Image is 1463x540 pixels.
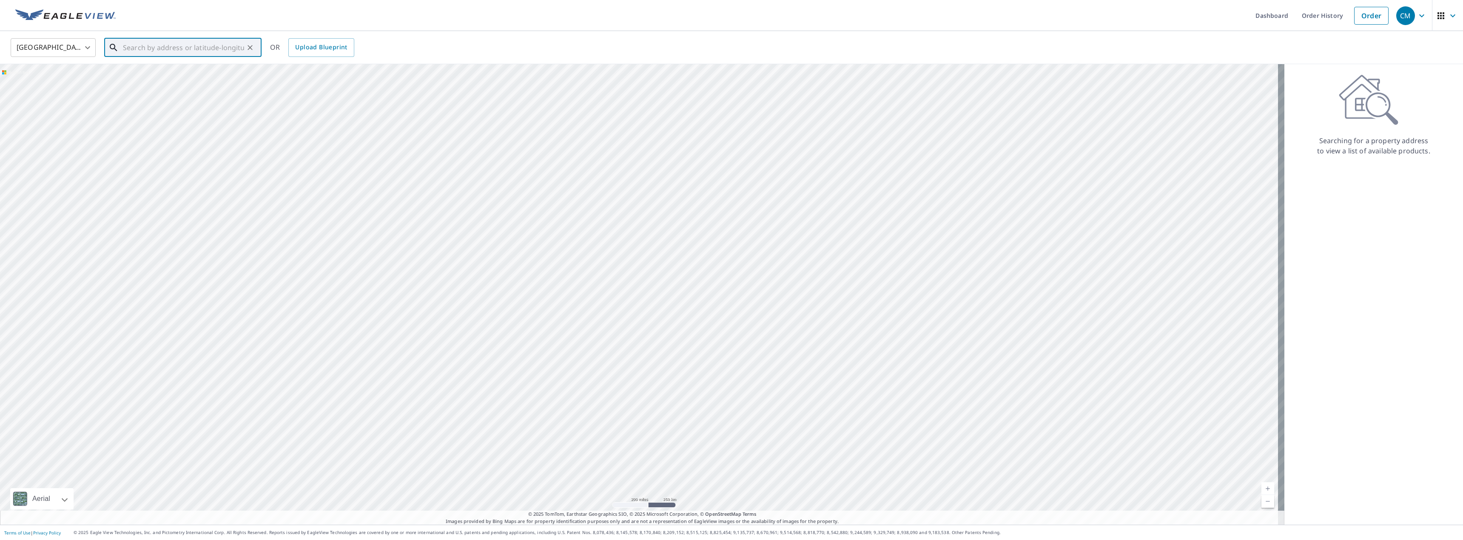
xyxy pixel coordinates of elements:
div: OR [270,38,354,57]
div: [GEOGRAPHIC_DATA] [11,36,96,59]
p: | [4,530,61,535]
a: Terms of Use [4,530,31,536]
a: Current Level 5, Zoom Out [1261,495,1274,508]
p: Searching for a property address to view a list of available products. [1317,136,1431,156]
a: Current Level 5, Zoom In [1261,482,1274,495]
span: Upload Blueprint [295,42,347,53]
a: Upload Blueprint [288,38,354,57]
p: © 2025 Eagle View Technologies, Inc. and Pictometry International Corp. All Rights Reserved. Repo... [74,529,1459,536]
a: OpenStreetMap [705,511,741,517]
span: © 2025 TomTom, Earthstar Geographics SIO, © 2025 Microsoft Corporation, © [528,511,757,518]
a: Terms [743,511,757,517]
a: Privacy Policy [33,530,61,536]
input: Search by address or latitude-longitude [123,36,244,59]
img: EV Logo [15,9,116,22]
div: Aerial [10,488,74,509]
div: CM [1396,6,1415,25]
div: Aerial [30,488,53,509]
a: Order [1354,7,1389,25]
button: Clear [244,42,256,54]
